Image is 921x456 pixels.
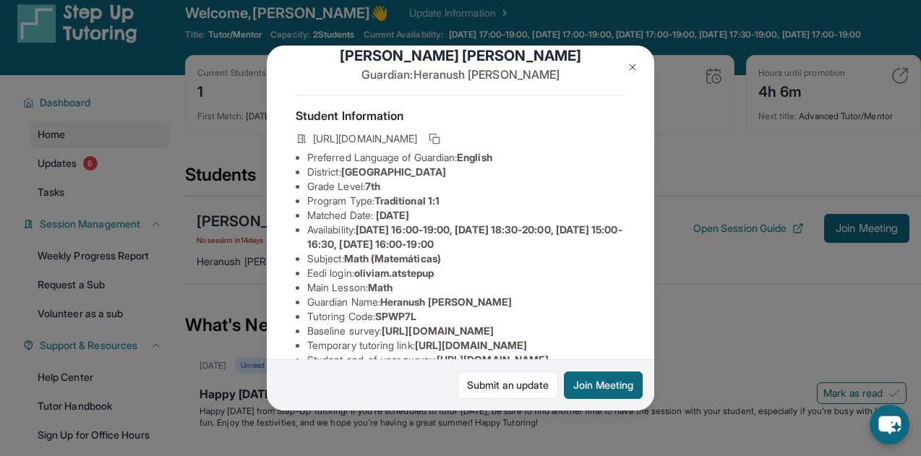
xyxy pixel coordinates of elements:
span: [URL][DOMAIN_NAME] [437,353,549,366]
li: Main Lesson : [307,280,625,295]
h4: Student Information [296,107,625,124]
img: Close Icon [627,61,638,73]
span: [URL][DOMAIN_NAME] [415,339,527,351]
li: Availability: [307,223,625,251]
button: Copy link [426,130,443,147]
span: Traditional 1:1 [374,194,440,207]
li: Matched Date: [307,208,625,223]
span: [DATE] [376,209,409,221]
span: oliviam.atstepup [354,267,434,279]
p: Guardian: Heranush [PERSON_NAME] [296,66,625,83]
button: Join Meeting [564,371,643,399]
li: Tutoring Code : [307,309,625,324]
li: Baseline survey : [307,324,625,338]
li: Guardian Name : [307,295,625,309]
h1: [PERSON_NAME] [PERSON_NAME] [296,46,625,66]
span: 7th [365,180,380,192]
li: Preferred Language of Guardian: [307,150,625,165]
span: Math [368,281,393,293]
li: Program Type: [307,194,625,208]
span: SPWP7L [375,310,416,322]
span: [DATE] 16:00-19:00, [DATE] 18:30-20:00, [DATE] 15:00-16:30, [DATE] 16:00-19:00 [307,223,622,250]
span: [GEOGRAPHIC_DATA] [341,165,446,178]
a: Submit an update [458,371,558,399]
li: Student end-of-year survey : [307,353,625,367]
li: Grade Level: [307,179,625,194]
span: [URL][DOMAIN_NAME] [313,132,417,146]
li: Subject : [307,251,625,266]
span: Math (Matemáticas) [344,252,441,264]
span: [URL][DOMAIN_NAME] [382,324,494,337]
li: Temporary tutoring link : [307,338,625,353]
span: Heranush [PERSON_NAME] [380,296,513,308]
span: English [457,151,492,163]
li: Eedi login : [307,266,625,280]
li: District: [307,165,625,179]
button: chat-button [870,405,909,444]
